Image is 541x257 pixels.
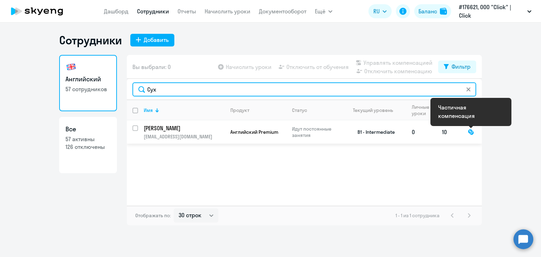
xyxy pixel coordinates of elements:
[230,107,286,113] div: Продукт
[259,8,306,15] a: Документооборот
[373,7,380,15] span: RU
[292,107,307,113] div: Статус
[59,33,122,47] h1: Сотрудники
[66,143,111,151] p: 126 отключены
[66,75,111,84] h3: Английский
[230,107,249,113] div: Продукт
[144,124,224,132] a: [PERSON_NAME]
[315,4,332,18] button: Ещё
[438,61,476,73] button: Фильтр
[440,8,447,15] img: balance
[455,3,535,20] button: #176621, ООО "Click" | Click
[414,4,451,18] button: Балансbalance
[66,135,111,143] p: 57 активны
[346,107,406,113] div: Текущий уровень
[315,7,325,15] span: Ещё
[59,117,117,173] a: Все57 активны126 отключены
[132,63,171,71] span: Вы выбрали: 0
[292,126,340,138] p: Идут постоянные занятия
[438,103,504,120] div: Частичная компенсация
[137,8,169,15] a: Сотрудники
[59,55,117,111] a: Английский57 сотрудников
[412,104,436,117] div: Личные уроки
[144,107,224,113] div: Имя
[205,8,250,15] a: Начислить уроки
[144,133,224,140] p: [EMAIL_ADDRESS][DOMAIN_NAME]
[144,124,223,132] p: [PERSON_NAME]
[292,107,340,113] div: Статус
[178,8,196,15] a: Отчеты
[396,212,440,219] span: 1 - 1 из 1 сотрудника
[353,107,393,113] div: Текущий уровень
[452,62,471,71] div: Фильтр
[66,61,77,73] img: english
[104,8,129,15] a: Дашборд
[135,212,171,219] span: Отображать по:
[144,107,153,113] div: Имя
[368,4,392,18] button: RU
[66,85,111,93] p: 57 сотрудников
[406,120,436,144] td: 0
[459,3,524,20] p: #176621, ООО "Click" | Click
[418,7,437,15] div: Баланс
[341,120,406,144] td: B1 - Intermediate
[130,34,174,46] button: Добавить
[144,36,169,44] div: Добавить
[132,82,476,96] input: Поиск по имени, email, продукту или статусу
[230,129,278,135] span: Английский Premium
[412,104,430,117] div: Личные уроки
[66,125,111,134] h3: Все
[436,120,462,144] td: 10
